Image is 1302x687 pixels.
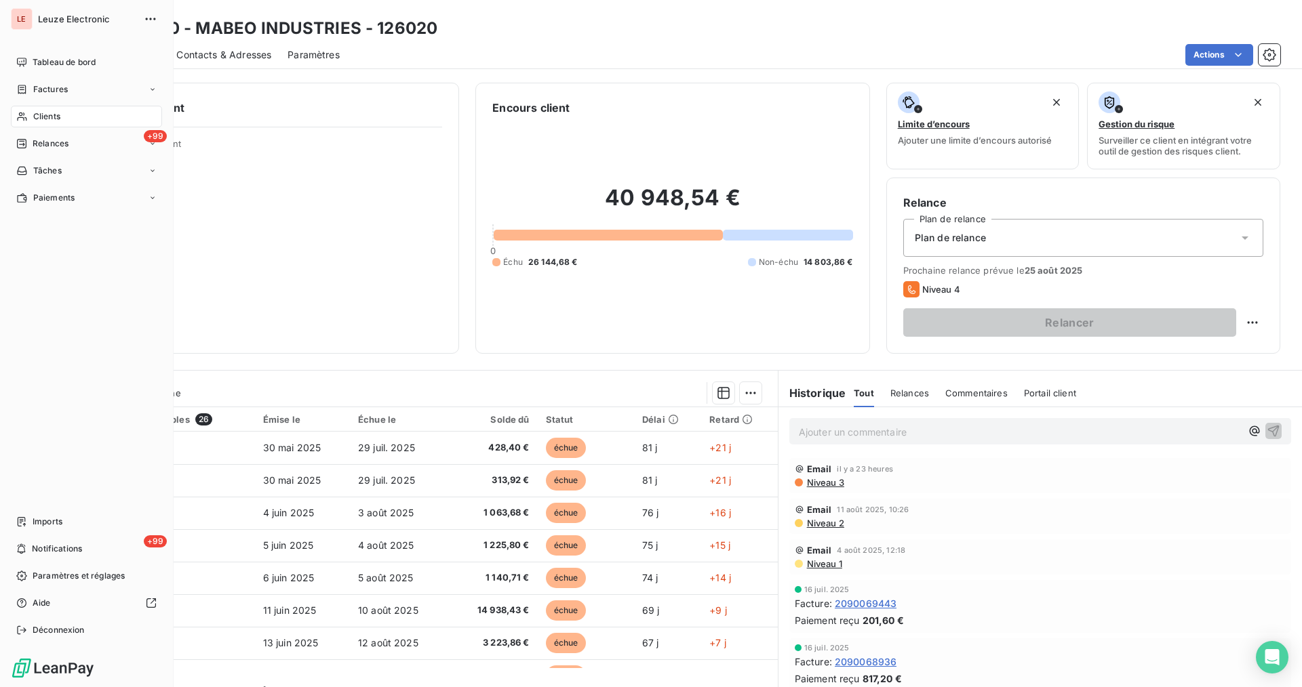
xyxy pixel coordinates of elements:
span: échue [546,470,587,491]
span: 6 juin 2025 [263,572,315,583]
span: 14 938,43 € [458,604,530,617]
span: 13 juin 2025 [263,637,319,648]
span: Niveau 3 [806,477,844,488]
span: Email [807,504,832,515]
span: 16 juil. 2025 [804,644,850,652]
span: 67 j [642,637,659,648]
span: 81 j [642,474,658,486]
button: Gestion du risqueSurveiller ce client en intégrant votre outil de gestion des risques client. [1087,83,1280,169]
span: +14 j [709,572,731,583]
span: Non-échu [759,256,798,268]
span: 29 juil. 2025 [358,474,415,486]
div: Délai [642,414,693,425]
span: 26 [195,413,212,425]
span: Email [807,545,832,556]
span: échue [546,600,587,621]
h3: 126020 - MABEO INDUSTRIES - 126020 [119,16,437,41]
div: Retard [709,414,769,425]
span: 5 août 2025 [358,572,414,583]
span: +9 j [709,604,727,616]
span: Factures [33,83,68,96]
span: Aide [33,597,51,609]
span: 5 juin 2025 [263,539,314,551]
span: échue [546,535,587,556]
span: 0 [490,245,496,256]
button: Limite d’encoursAjouter une limite d’encours autorisé [886,83,1080,169]
span: Prochaine relance prévue le [903,265,1263,276]
span: Échu [503,256,523,268]
span: Leuze Electronic [38,14,136,24]
span: 76 j [642,507,659,518]
span: Déconnexion [33,624,85,636]
span: Paiements [33,192,75,204]
span: Tableau de bord [33,56,96,68]
span: +7 j [709,637,726,648]
span: 201,60 € [863,613,904,627]
a: Tâches [11,160,162,182]
span: 25 août 2025 [1025,265,1083,276]
span: +21 j [709,442,731,453]
span: Relances [890,388,929,398]
span: échue [546,568,587,588]
img: Logo LeanPay [11,657,95,679]
div: Statut [546,414,626,425]
span: Commentaires [945,388,1008,398]
span: 11 juin 2025 [263,604,317,616]
span: 817,20 € [863,671,902,686]
h2: 40 948,54 € [492,184,852,225]
span: Clients [33,110,60,123]
h6: Informations client [82,100,442,116]
span: 4 juin 2025 [263,507,315,518]
div: Solde dû [458,414,530,425]
span: 69 j [642,604,660,616]
span: 1 140,71 € [458,571,530,585]
a: Aide [11,592,162,614]
span: 30 mai 2025 [263,442,321,453]
span: Niveau 4 [922,284,960,295]
span: +15 j [709,539,730,551]
span: Paiement reçu [795,613,860,627]
span: Surveiller ce client en intégrant votre outil de gestion des risques client. [1099,135,1269,157]
span: 30 mai 2025 [263,474,321,486]
span: Niveau 2 [806,518,844,528]
span: Plan de relance [915,231,986,245]
span: 2090069443 [835,596,897,610]
span: 4 août 2025 [358,539,414,551]
span: Limite d’encours [898,119,970,129]
span: +16 j [709,507,731,518]
a: Clients [11,106,162,127]
a: Paiements [11,187,162,209]
div: Pièces comptables [105,413,246,425]
a: Paramètres et réglages [11,565,162,587]
span: 16 juil. 2025 [804,585,850,594]
a: +99Relances [11,133,162,154]
span: Notifications [32,543,82,555]
span: 313,92 € [458,474,530,487]
span: Paiement reçu [795,671,860,686]
button: Actions [1185,44,1253,66]
a: Factures [11,79,162,100]
button: Relancer [903,308,1236,337]
div: LE [11,8,33,30]
span: Paramètres [288,48,340,62]
span: 10 août 2025 [358,604,418,616]
span: Facture : [795,654,832,669]
span: 26 144,68 € [528,256,578,268]
h6: Encours client [492,100,570,116]
span: Imports [33,516,62,528]
span: échue [546,438,587,458]
h6: Relance [903,194,1263,211]
span: 1 063,68 € [458,506,530,520]
span: Portail client [1024,388,1076,398]
div: Émise le [263,414,342,425]
span: 29 juil. 2025 [358,442,415,453]
span: 2090068936 [835,654,897,669]
span: Tâches [33,165,62,177]
span: 1 225,80 € [458,539,530,552]
span: 14 803,86 € [804,256,853,268]
span: Propriétés Client [109,138,442,157]
span: il y a 23 heures [837,465,892,473]
span: 3 août 2025 [358,507,414,518]
span: échue [546,503,587,523]
span: 81 j [642,442,658,453]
